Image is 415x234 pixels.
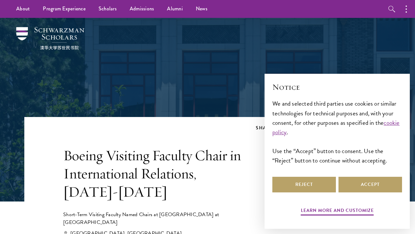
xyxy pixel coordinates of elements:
[256,124,273,131] span: Share
[16,27,84,50] img: Schwarzman Scholars
[272,82,402,93] h2: Notice
[272,118,400,137] a: cookie policy
[272,99,402,165] div: We and selected third parties use cookies or similar technologies for technical purposes and, wit...
[63,146,252,201] h1: Boeing Visiting Faculty Chair in International Relations, [DATE]-[DATE]
[63,211,252,226] div: Short-Term Visiting Faculty Named Chairs at [GEOGRAPHIC_DATA] at [GEOGRAPHIC_DATA]
[301,206,374,216] button: Learn more and customize
[272,177,336,192] button: Reject
[256,125,283,131] button: Share
[338,177,402,192] button: Accept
